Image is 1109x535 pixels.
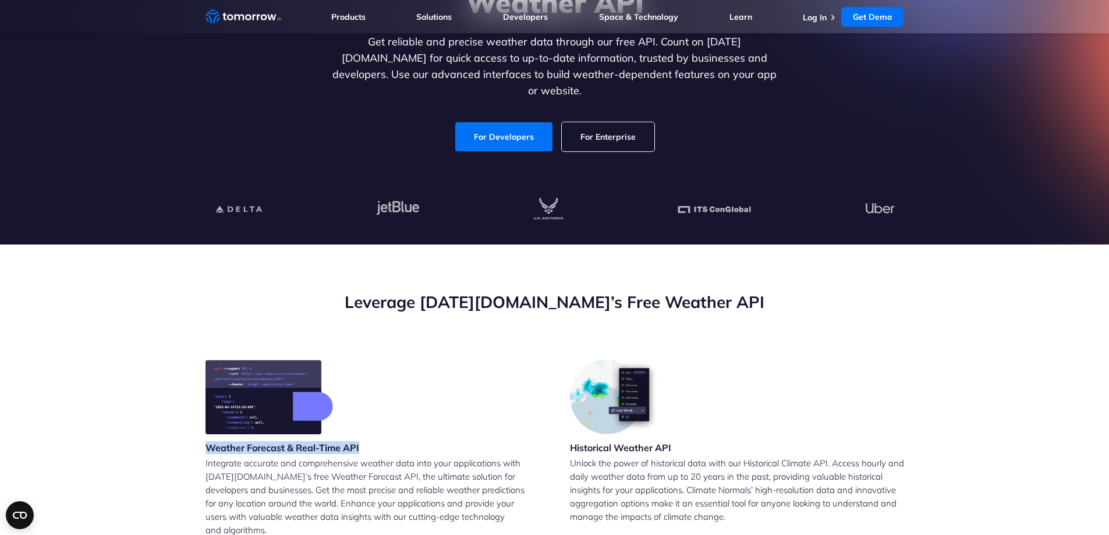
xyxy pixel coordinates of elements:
a: Home link [205,8,281,26]
h3: Weather Forecast & Real-Time API [205,441,359,454]
a: Developers [503,12,548,22]
a: For Enterprise [562,122,654,151]
h3: Historical Weather API [570,441,671,454]
p: Get reliable and precise weather data through our free API. Count on [DATE][DOMAIN_NAME] for quic... [330,34,780,99]
a: Solutions [416,12,452,22]
a: Learn [729,12,752,22]
h2: Leverage [DATE][DOMAIN_NAME]’s Free Weather API [205,291,904,313]
a: Get Demo [841,7,904,27]
a: Space & Technology [599,12,678,22]
button: Open CMP widget [6,501,34,529]
a: Products [331,12,366,22]
a: Log In [803,12,827,23]
a: For Developers [455,122,552,151]
p: Unlock the power of historical data with our Historical Climate API. Access hourly and daily weat... [570,456,904,523]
